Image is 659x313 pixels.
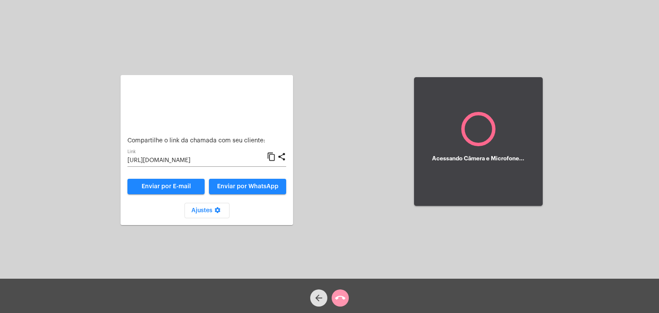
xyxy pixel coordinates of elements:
[184,203,230,218] button: Ajustes
[127,179,205,194] a: Enviar por E-mail
[191,208,223,214] span: Ajustes
[267,152,276,162] mat-icon: content_copy
[209,179,286,194] button: Enviar por WhatsApp
[314,293,324,303] mat-icon: arrow_back
[217,184,278,190] span: Enviar por WhatsApp
[277,152,286,162] mat-icon: share
[127,138,286,144] p: Compartilhe o link da chamada com seu cliente:
[335,293,345,303] mat-icon: call_end
[212,207,223,217] mat-icon: settings
[432,156,524,162] h5: Acessando Câmera e Microfone...
[142,184,191,190] span: Enviar por E-mail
